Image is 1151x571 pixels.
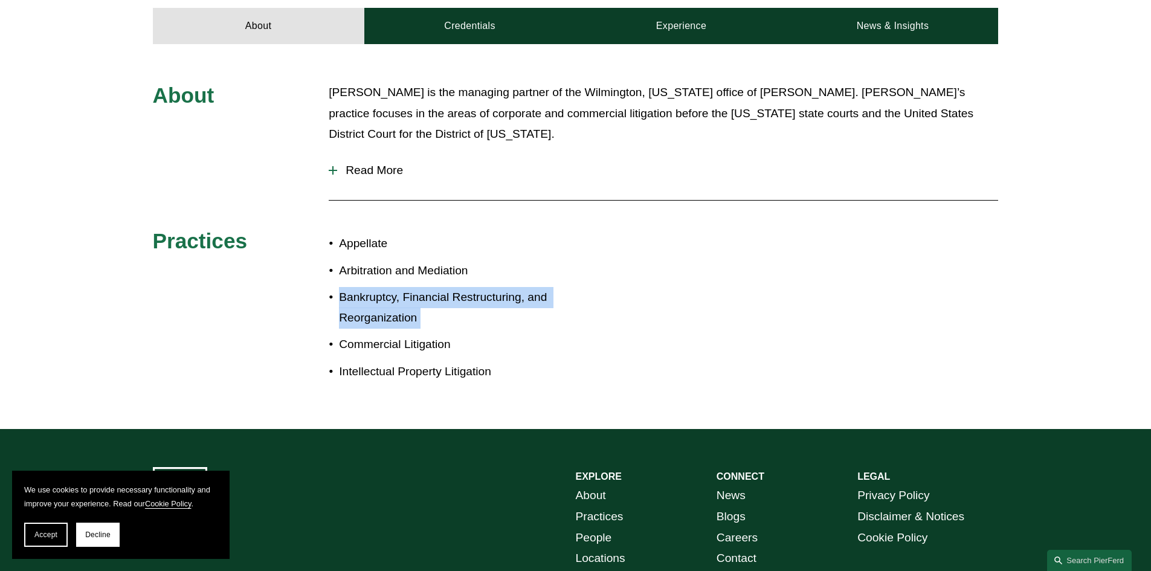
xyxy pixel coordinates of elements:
a: Cookie Policy [145,499,192,508]
strong: CONNECT [717,471,764,482]
a: About [153,8,364,44]
a: Credentials [364,8,576,44]
a: Experience [576,8,787,44]
a: Privacy Policy [857,485,929,506]
p: Appellate [339,233,575,254]
span: Accept [34,531,57,539]
a: Careers [717,527,758,549]
p: Intellectual Property Litigation [339,361,575,382]
p: Arbitration and Mediation [339,260,575,282]
span: About [153,83,214,107]
span: Read More [337,164,998,177]
span: Decline [85,531,111,539]
p: [PERSON_NAME] is the managing partner of the Wilmington, [US_STATE] office of [PERSON_NAME]. [PER... [329,82,998,145]
span: Practices [153,229,248,253]
p: We use cookies to provide necessary functionality and improve your experience. Read our . [24,483,218,511]
a: News [717,485,746,506]
p: Bankruptcy, Financial Restructuring, and Reorganization [339,287,575,329]
a: Contact [717,548,756,569]
a: People [576,527,612,549]
strong: EXPLORE [576,471,622,482]
a: Cookie Policy [857,527,927,549]
a: Disclaimer & Notices [857,506,964,527]
a: News & Insights [787,8,998,44]
a: About [576,485,606,506]
a: Blogs [717,506,746,527]
strong: LEGAL [857,471,890,482]
button: Accept [24,523,68,547]
a: Search this site [1047,550,1132,571]
button: Decline [76,523,120,547]
a: Practices [576,506,624,527]
section: Cookie banner [12,471,230,559]
p: Commercial Litigation [339,334,575,355]
button: Read More [329,155,998,186]
a: Locations [576,548,625,569]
